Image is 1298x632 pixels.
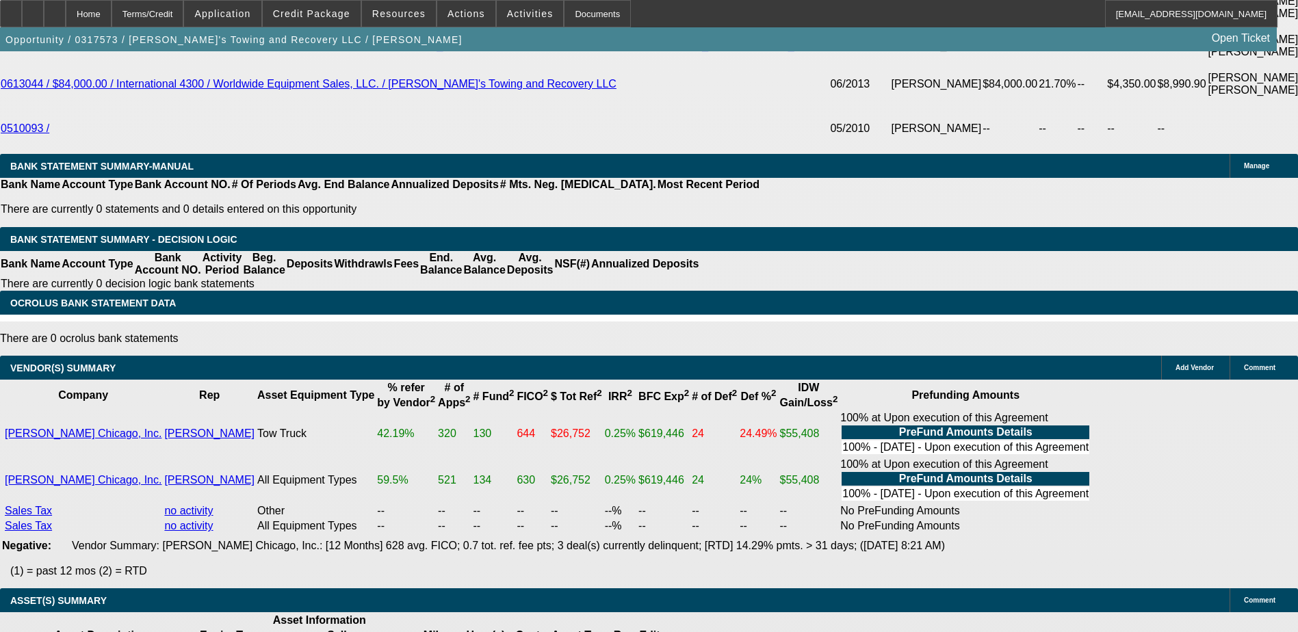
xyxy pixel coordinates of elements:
[1156,65,1207,103] td: $8,990.90
[164,427,255,439] a: [PERSON_NAME]
[5,520,52,531] a: Sales Tax
[516,504,549,518] td: --
[739,411,777,456] td: 24.49%
[194,8,250,19] span: Application
[517,391,548,402] b: FICO
[507,8,554,19] span: Activities
[10,565,1298,577] p: (1) = past 12 mos (2) = RTD
[779,504,839,518] td: --
[780,382,838,408] b: IDW Gain/Loss
[554,251,590,277] th: NSF(#)
[829,103,890,154] td: 05/2010
[691,458,738,503] td: 24
[463,251,506,277] th: Avg. Balance
[202,251,243,277] th: Activity Period
[10,298,176,308] span: OCROLUS BANK STATEMENT DATA
[499,178,657,192] th: # Mts. Neg. [MEDICAL_DATA].
[1206,27,1275,50] a: Open Ticket
[5,427,161,439] a: [PERSON_NAME] Chicago, Inc.
[1076,103,1106,154] td: --
[419,251,463,277] th: End. Balance
[376,411,436,456] td: 42.19%
[771,388,776,398] sup: 2
[840,505,1091,517] div: No PreFunding Amounts
[604,504,636,518] td: --%
[1156,103,1207,154] td: --
[377,382,435,408] b: % refer by Vendor
[550,411,603,456] td: $26,752
[638,458,690,503] td: $619,446
[376,519,436,533] td: --
[1106,103,1156,154] td: --
[739,504,777,518] td: --
[1176,364,1214,371] span: Add Vendor
[242,251,285,277] th: Beg. Balance
[473,504,515,518] td: --
[779,519,839,533] td: --
[1106,65,1156,103] td: $4,350.00
[257,504,375,518] td: Other
[740,391,776,402] b: Def %
[390,178,499,192] th: Annualized Deposits
[842,487,1089,501] td: 100% - [DATE] - Upon execution of this Agreement
[691,519,738,533] td: --
[779,411,839,456] td: $55,408
[684,388,689,398] sup: 2
[286,251,334,277] th: Deposits
[257,519,375,533] td: All Equipment Types
[376,458,436,503] td: 59.5%
[840,520,1091,532] div: No PreFunding Amounts
[608,391,632,402] b: IRR
[72,540,945,551] span: Vendor Summary: [PERSON_NAME] Chicago, Inc.: [12 Months] 628 avg. FICO; 0.7 tot. ref. fee pts; 3 ...
[184,1,261,27] button: Application
[550,504,603,518] td: --
[516,519,549,533] td: --
[840,412,1091,456] div: 100% at Upon execution of this Agreement
[437,1,495,27] button: Actions
[516,411,549,456] td: 644
[842,440,1089,454] td: 100% - [DATE] - Upon execution of this Agreement
[1,203,760,215] p: There are currently 0 statements and 0 details entered on this opportunity
[134,178,231,192] th: Bank Account NO.
[691,504,738,518] td: --
[61,178,134,192] th: Account Type
[372,8,426,19] span: Resources
[437,504,471,518] td: --
[638,391,689,402] b: BFC Exp
[1,122,49,134] a: 0510093 /
[134,251,202,277] th: Bank Account NO.
[899,473,1033,484] b: PreFund Amounts Details
[638,411,690,456] td: $619,446
[5,505,52,516] a: Sales Tax
[164,520,213,531] a: no activity
[891,65,983,103] td: [PERSON_NAME]
[506,251,554,277] th: Avg. Deposits
[447,8,485,19] span: Actions
[833,394,838,404] sup: 2
[393,251,419,277] th: Fees
[438,382,470,408] b: # of Apps
[497,1,564,27] button: Activities
[597,388,601,398] sup: 2
[543,388,548,398] sup: 2
[899,426,1033,438] b: PreFund Amounts Details
[257,389,374,401] b: Asset Equipment Type
[550,519,603,533] td: --
[437,519,471,533] td: --
[257,411,375,456] td: Tow Truck
[891,103,983,154] td: [PERSON_NAME]
[10,234,237,245] span: Bank Statement Summary - Decision Logic
[732,388,737,398] sup: 2
[604,458,636,503] td: 0.25%
[638,504,690,518] td: --
[164,474,255,486] a: [PERSON_NAME]
[473,519,515,533] td: --
[1244,364,1275,371] span: Comment
[473,411,515,456] td: 130
[638,519,690,533] td: --
[627,388,632,398] sup: 2
[437,411,471,456] td: 320
[779,458,839,503] td: $55,408
[362,1,436,27] button: Resources
[297,178,391,192] th: Avg. End Balance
